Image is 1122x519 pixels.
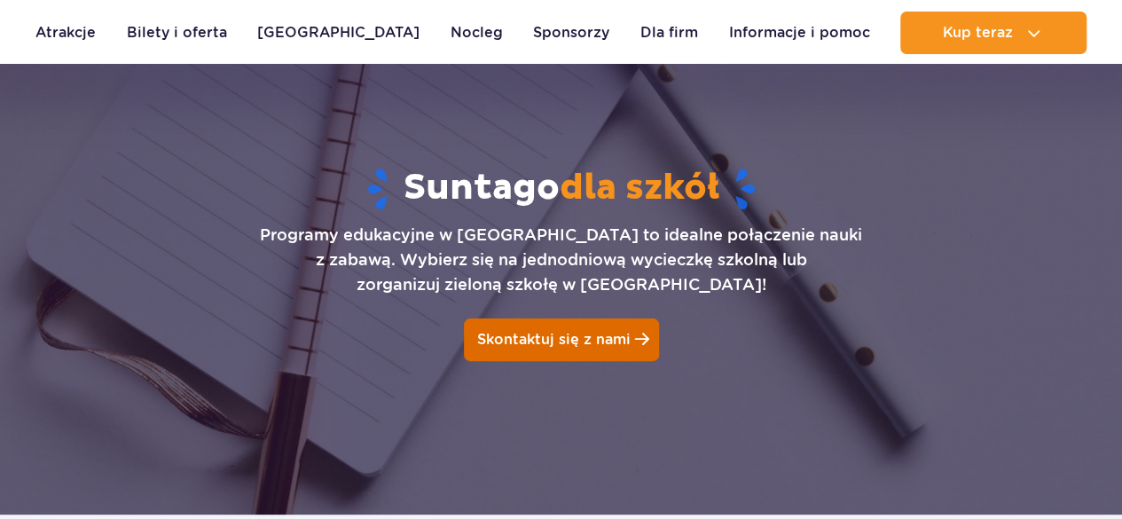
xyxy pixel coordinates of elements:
a: [GEOGRAPHIC_DATA] [257,12,420,54]
h1: Suntago [13,166,1109,212]
span: dla szkół [560,166,719,210]
a: Sponsorzy [533,12,609,54]
span: Kup teraz [942,25,1012,41]
a: Nocleg [451,12,503,54]
p: Programy edukacyjne w [GEOGRAPHIC_DATA] to idealne połączenie nauki z zabawą. Wybierz się na jedn... [260,223,862,297]
a: Dla firm [640,12,698,54]
a: Bilety i oferta [127,12,227,54]
a: Informacje i pomoc [728,12,869,54]
a: Skontaktuj się z nami [464,318,659,361]
span: Skontaktuj się z nami [477,331,631,348]
a: Atrakcje [35,12,96,54]
button: Kup teraz [900,12,1087,54]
